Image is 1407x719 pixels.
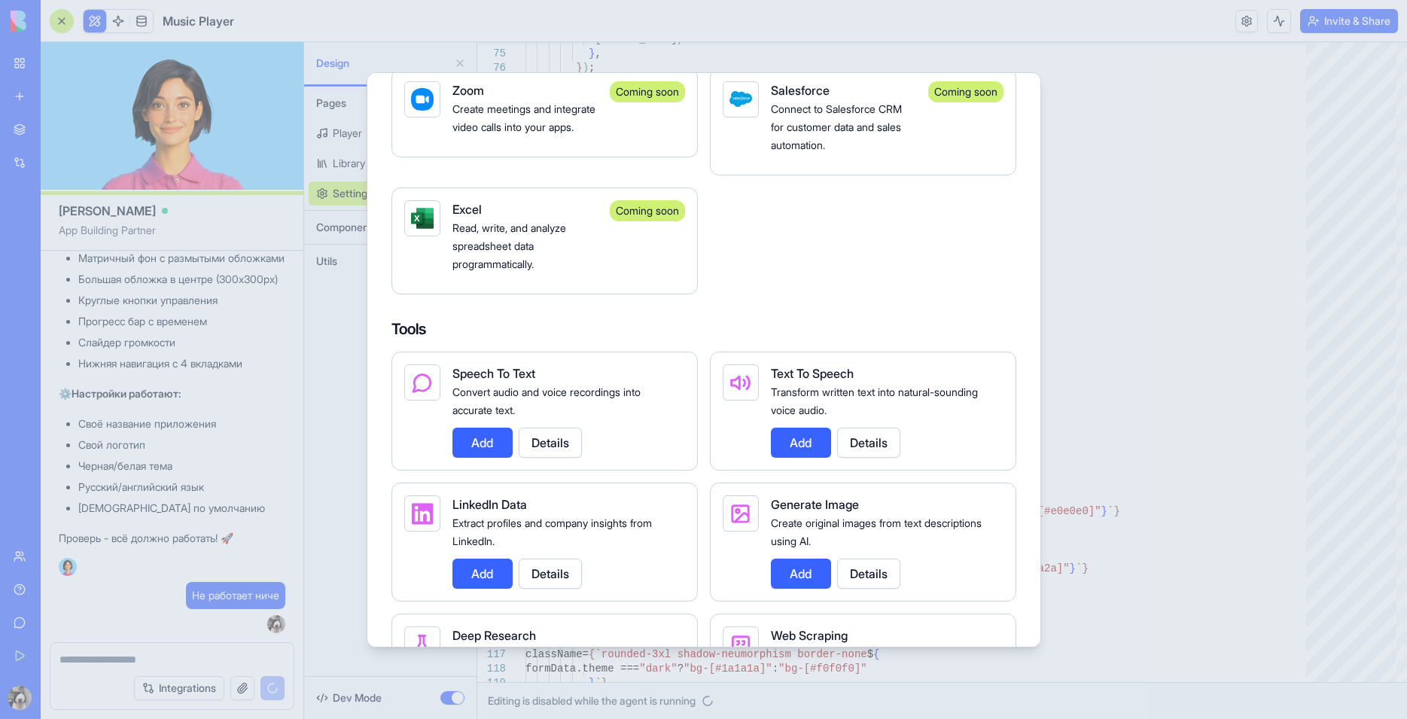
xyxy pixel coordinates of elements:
[452,516,652,547] span: Extract profiles and company insights from LinkedIn.
[452,83,484,98] span: Zoom
[452,385,641,416] span: Convert audio and voice recordings into accurate text.
[519,428,582,458] button: Details
[837,428,900,458] button: Details
[391,318,1016,340] h4: Tools
[452,202,482,217] span: Excel
[452,559,513,589] button: Add
[771,428,831,458] button: Add
[771,628,848,643] span: Web Scraping
[452,366,535,381] span: Speech To Text
[452,497,527,512] span: LinkedIn Data
[771,102,902,151] span: Connect to Salesforce CRM for customer data and sales automation.
[771,497,859,512] span: Generate Image
[452,428,513,458] button: Add
[610,81,685,102] div: Coming soon
[452,102,595,133] span: Create meetings and integrate video calls into your apps.
[771,385,978,416] span: Transform written text into natural-sounding voice audio.
[610,200,685,221] div: Coming soon
[452,628,536,643] span: Deep Research
[452,221,566,270] span: Read, write, and analyze spreadsheet data programmatically.
[771,516,982,547] span: Create original images from text descriptions using AI.
[771,366,854,381] span: Text To Speech
[519,559,582,589] button: Details
[771,83,830,98] span: Salesforce
[837,559,900,589] button: Details
[928,81,1003,102] div: Coming soon
[771,559,831,589] button: Add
